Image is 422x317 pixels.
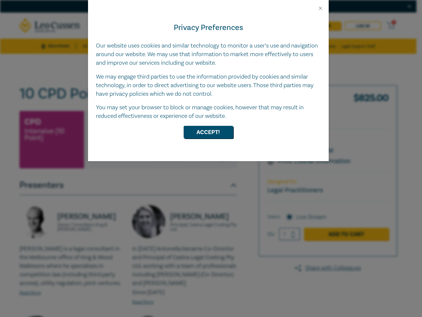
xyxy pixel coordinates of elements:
button: Close [317,5,323,11]
button: Accept! [184,126,233,138]
h4: Privacy Preferences [96,22,321,34]
p: We may engage third parties to use the information provided by cookies and similar technology, in... [96,73,321,98]
p: You may set your browser to block or manage cookies, however that may result in reduced effective... [96,103,321,121]
p: Our website uses cookies and similar technology to monitor a user’s use and navigation around our... [96,42,321,67]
